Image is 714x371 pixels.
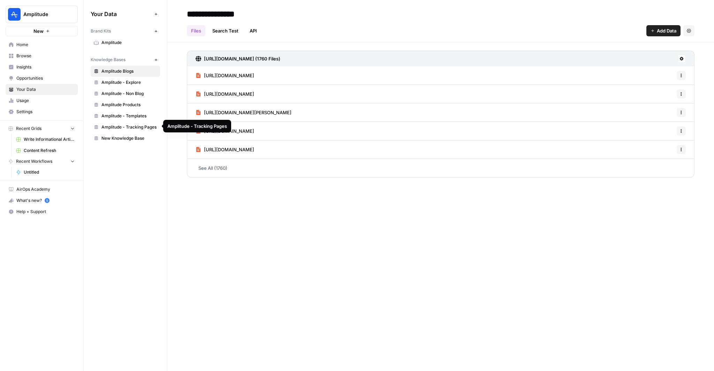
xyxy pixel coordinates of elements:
span: Insights [16,64,75,70]
span: [URL][DOMAIN_NAME][PERSON_NAME] [204,109,291,116]
span: Usage [16,97,75,104]
span: Brand Kits [91,28,111,34]
div: What's new? [6,195,77,206]
span: [URL][DOMAIN_NAME] [204,90,254,97]
a: Home [6,39,78,50]
a: [URL][DOMAIN_NAME] (1760 Files) [196,51,280,66]
a: Search Test [208,25,243,36]
a: Settings [6,106,78,117]
span: Recent Grids [16,125,41,132]
a: Amplitude [91,37,160,48]
button: Add Data [646,25,681,36]
a: Amplitude - Tracking Pages [91,122,160,133]
a: [URL][DOMAIN_NAME][PERSON_NAME] [196,103,291,122]
a: AirOps Academy [6,184,78,195]
span: Recent Workflows [16,158,52,165]
span: Content Refresh [24,147,75,154]
a: Usage [6,95,78,106]
button: What's new? 5 [6,195,78,206]
span: Amplitude - Tracking Pages [101,124,157,130]
span: Opportunities [16,75,75,81]
span: Add Data [657,27,676,34]
a: Amplitude - Templates [91,110,160,122]
button: Recent Grids [6,123,78,134]
img: Amplitude Logo [8,8,21,21]
a: Write Informational Article [13,134,78,145]
a: API [245,25,261,36]
span: Home [16,42,75,48]
button: Help + Support [6,206,78,217]
a: Amplitude - Non Blog [91,88,160,99]
button: Recent Workflows [6,156,78,167]
text: 5 [46,199,48,202]
a: Insights [6,61,78,73]
a: Browse [6,50,78,61]
button: New [6,26,78,36]
span: Amplitude - Non Blog [101,90,157,97]
span: New Knowledge Base [101,135,157,141]
a: Untitled [13,167,78,178]
span: AirOps Academy [16,186,75,192]
span: Amplitude [101,39,157,46]
a: Amplitude Blogs [91,66,160,77]
a: Amplitude - Explore [91,77,160,88]
a: [URL][DOMAIN_NAME] [196,140,254,159]
span: Write Informational Article [24,136,75,143]
a: Files [187,25,205,36]
a: Opportunities [6,73,78,84]
span: Amplitude Products [101,102,157,108]
span: Amplitude - Templates [101,113,157,119]
span: New [33,28,44,35]
span: Knowledge Bases [91,57,126,63]
a: See All (1760) [187,159,694,177]
a: 5 [45,198,50,203]
a: New Knowledge Base [91,133,160,144]
div: Amplitude - Tracking Pages [167,123,227,130]
a: Content Refresh [13,145,78,156]
span: Browse [16,53,75,59]
a: Your Data [6,84,78,95]
span: Your Data [91,10,152,18]
span: Amplitude [23,11,66,18]
a: [URL][DOMAIN_NAME] [196,85,254,103]
span: Amplitude Blogs [101,68,157,74]
a: [URL][DOMAIN_NAME] [196,66,254,85]
a: Amplitude Products [91,99,160,110]
span: Settings [16,109,75,115]
span: [URL][DOMAIN_NAME] [204,146,254,153]
span: Your Data [16,86,75,93]
span: Untitled [24,169,75,175]
h3: [URL][DOMAIN_NAME] (1760 Files) [204,55,280,62]
span: [URL][DOMAIN_NAME] [204,72,254,79]
span: Amplitude - Explore [101,79,157,86]
span: Help + Support [16,209,75,215]
button: Workspace: Amplitude [6,6,78,23]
